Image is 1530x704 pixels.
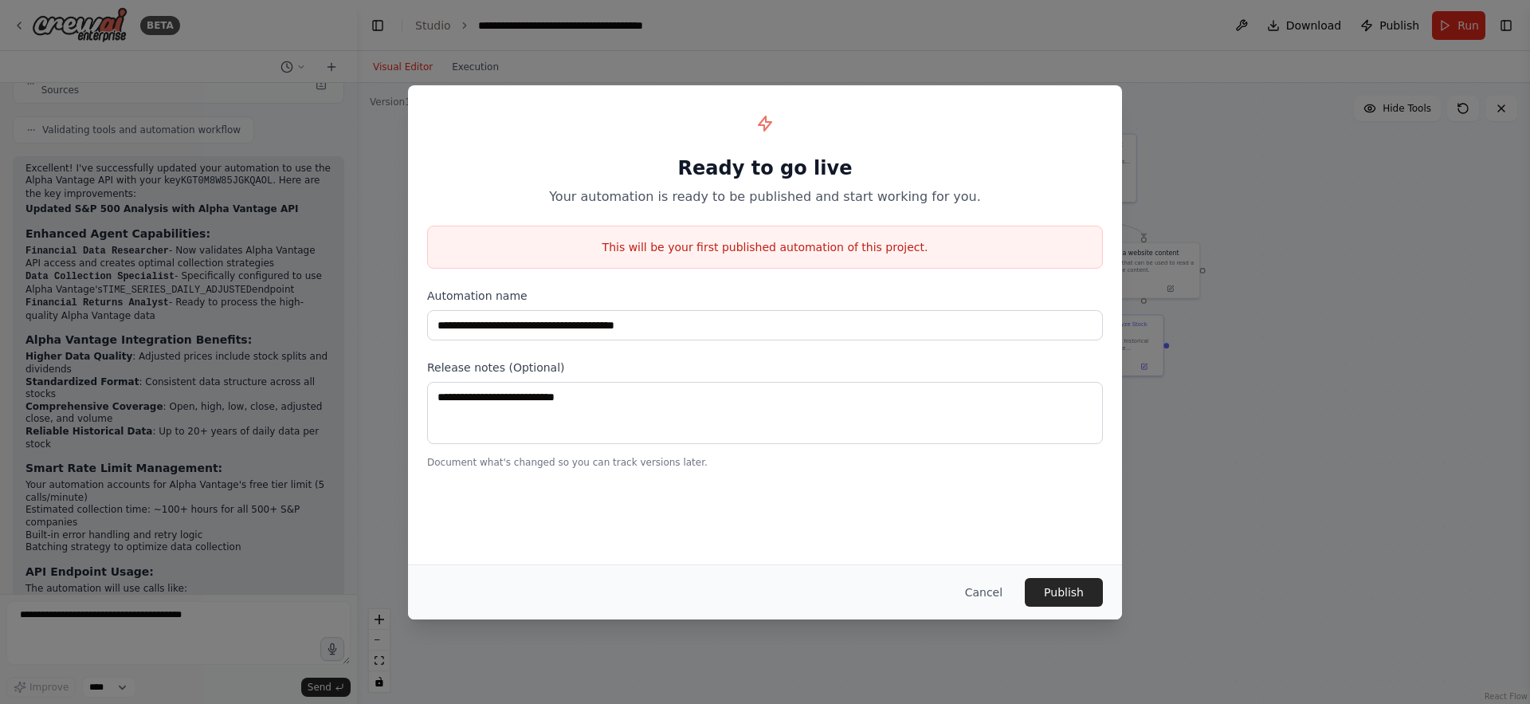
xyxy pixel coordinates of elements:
label: Automation name [427,288,1103,304]
button: Cancel [952,578,1015,607]
h1: Ready to go live [427,155,1103,181]
label: Release notes (Optional) [427,360,1103,376]
p: This will be your first published automation of this project. [428,239,1102,255]
p: Document what's changed so you can track versions later. [427,456,1103,469]
button: Publish [1025,578,1103,607]
p: Your automation is ready to be published and start working for you. [427,187,1103,206]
